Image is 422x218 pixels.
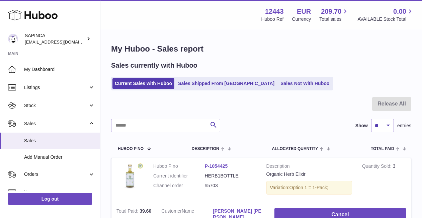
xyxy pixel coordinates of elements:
[362,163,393,170] strong: Quantity Sold
[266,181,352,195] div: Variation:
[153,163,205,169] dt: Huboo P no
[112,78,174,89] a: Current Sales with Huboo
[24,138,95,144] span: Sales
[24,189,95,196] span: Usage
[161,208,182,214] span: Customer
[292,16,311,22] div: Currency
[192,147,219,151] span: Description
[272,147,318,151] span: ALLOCATED Quantity
[319,16,349,22] span: Total sales
[116,163,143,190] img: 1xHerb_NB.png
[24,121,88,127] span: Sales
[266,171,352,177] div: Organic Herb Elixir
[357,158,411,203] td: 3
[205,163,228,169] a: P-1054425
[8,34,18,44] img: info@sapinca.com
[205,173,256,179] dd: HERB1BOTTLE
[397,123,411,129] span: entries
[116,208,140,215] strong: Total Paid
[24,102,88,109] span: Stock
[289,185,328,190] span: Option 1 = 1-Pack;
[357,7,414,22] a: 0.00 AVAILABLE Stock Total
[25,32,85,45] div: SAPINCA
[8,193,92,205] a: Log out
[297,7,311,16] strong: EUR
[24,84,88,91] span: Listings
[261,16,284,22] div: Huboo Ref
[278,78,332,89] a: Sales Not With Huboo
[24,66,95,73] span: My Dashboard
[176,78,277,89] a: Sales Shipped From [GEOGRAPHIC_DATA]
[393,7,406,16] span: 0.00
[111,44,411,54] h1: My Huboo - Sales report
[111,61,197,70] h2: Sales currently with Huboo
[24,154,95,160] span: Add Manual Order
[140,208,151,214] span: 39.60
[357,16,414,22] span: AVAILABLE Stock Total
[319,7,349,22] a: 209.70 Total sales
[265,7,284,16] strong: 12443
[153,183,205,189] dt: Channel order
[118,147,144,151] span: Huboo P no
[321,7,341,16] span: 209.70
[266,163,352,171] strong: Description
[205,183,256,189] dd: #5703
[355,123,368,129] label: Show
[371,147,394,151] span: Total paid
[24,171,88,177] span: Orders
[153,173,205,179] dt: Current identifier
[25,39,98,45] span: [EMAIL_ADDRESS][DOMAIN_NAME]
